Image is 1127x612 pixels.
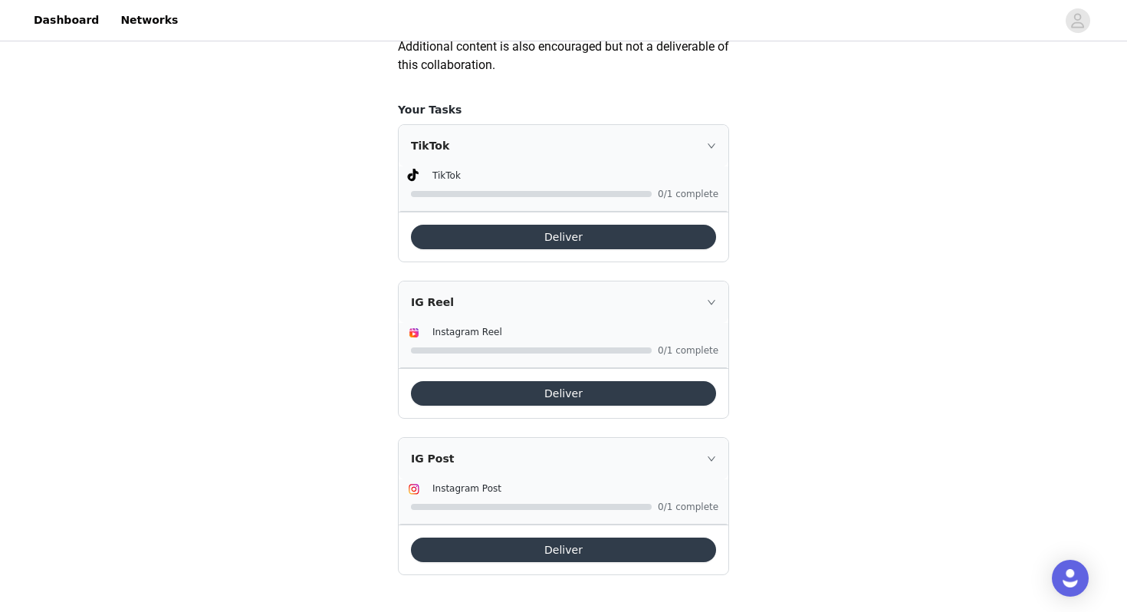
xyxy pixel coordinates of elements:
[399,281,728,323] div: icon: rightIG Reel
[111,3,187,38] a: Networks
[25,3,108,38] a: Dashboard
[399,438,728,479] div: icon: rightIG Post
[411,381,716,406] button: Deliver
[399,125,728,166] div: icon: rightTikTok
[658,346,719,355] span: 0/1 complete
[1052,560,1089,597] div: Open Intercom Messenger
[432,327,502,337] span: Instagram Reel
[408,483,420,495] img: Instagram Icon
[1070,8,1085,33] div: avatar
[411,538,716,562] button: Deliver
[707,298,716,307] i: icon: right
[408,327,420,339] img: Instagram Reels Icon
[398,102,729,118] h4: Your Tasks
[707,454,716,463] i: icon: right
[432,170,461,181] span: TikTok
[411,225,716,249] button: Deliver
[707,141,716,150] i: icon: right
[658,189,719,199] span: 0/1 complete
[658,502,719,512] span: 0/1 complete
[432,483,501,494] span: Instagram Post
